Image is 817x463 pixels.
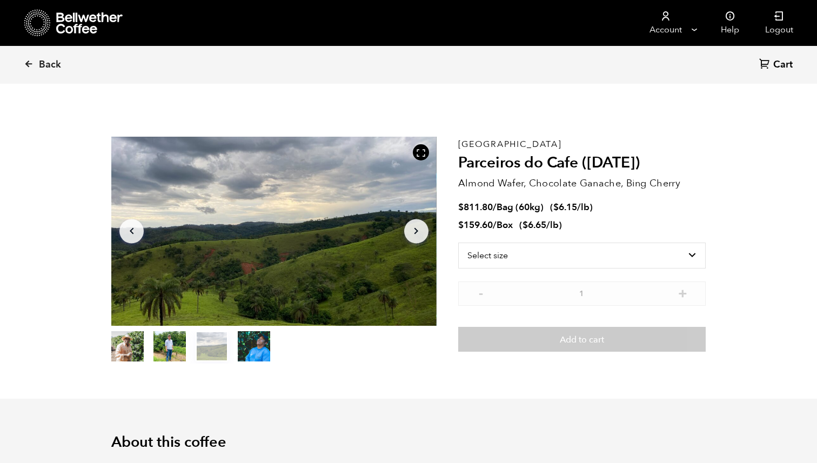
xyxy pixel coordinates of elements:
[458,201,493,213] bdi: 811.80
[493,219,497,231] span: /
[523,219,546,231] bdi: 6.65
[773,58,793,71] span: Cart
[458,219,464,231] span: $
[519,219,562,231] span: ( )
[111,434,706,451] h2: About this coffee
[458,219,493,231] bdi: 159.60
[546,219,559,231] span: /lb
[759,58,795,72] a: Cart
[553,201,577,213] bdi: 6.15
[458,327,706,352] button: Add to cart
[553,201,559,213] span: $
[458,176,706,191] p: Almond Wafer, Chocolate Ganache, Bing Cherry
[458,154,706,172] h2: Parceiros do Cafe ([DATE])
[497,201,544,213] span: Bag (60kg)
[474,287,488,298] button: -
[676,287,689,298] button: +
[577,201,590,213] span: /lb
[458,201,464,213] span: $
[550,201,593,213] span: ( )
[523,219,528,231] span: $
[39,58,61,71] span: Back
[497,219,513,231] span: Box
[493,201,497,213] span: /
